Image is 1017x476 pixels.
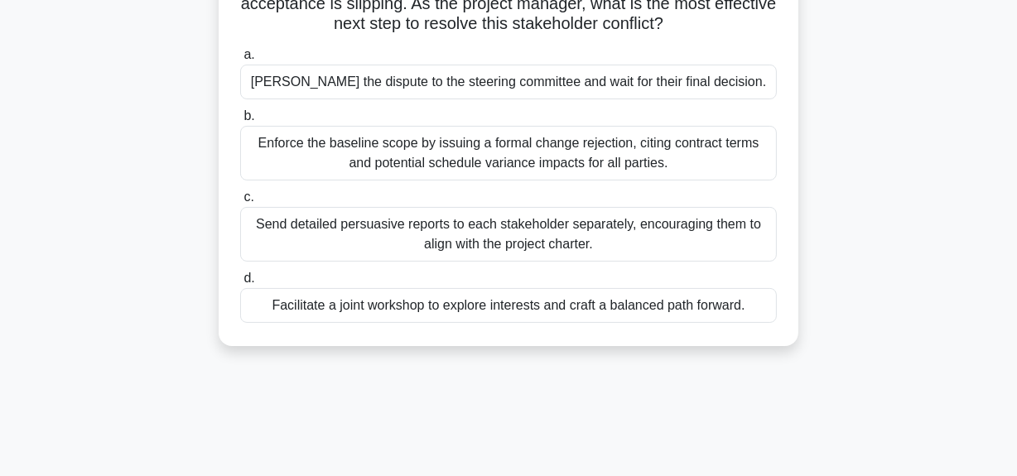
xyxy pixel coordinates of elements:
span: a. [243,47,254,61]
div: Send detailed persuasive reports to each stakeholder separately, encouraging them to align with t... [240,207,777,262]
div: Facilitate a joint workshop to explore interests and craft a balanced path forward. [240,288,777,323]
span: c. [243,190,253,204]
span: d. [243,271,254,285]
div: [PERSON_NAME] the dispute to the steering committee and wait for their final decision. [240,65,777,99]
div: Enforce the baseline scope by issuing a formal change rejection, citing contract terms and potent... [240,126,777,180]
span: b. [243,108,254,123]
